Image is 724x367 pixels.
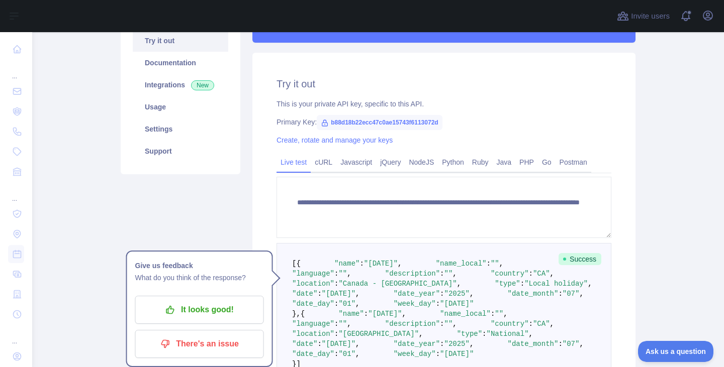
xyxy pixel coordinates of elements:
[133,140,228,162] a: Support
[133,30,228,52] a: Try it out
[495,310,503,318] span: ""
[524,280,588,288] span: "Local holiday"
[444,320,452,328] span: ""
[338,350,355,358] span: "01"
[338,310,364,318] span: "name"
[355,300,359,308] span: ,
[292,270,334,278] span: "language"
[491,270,529,278] span: "country"
[133,118,228,140] a: Settings
[470,340,474,348] span: ,
[394,300,436,308] span: "week_day"
[440,270,444,278] span: :
[338,270,347,278] span: ""
[405,154,438,170] a: NodeJS
[491,260,499,268] span: ""
[334,330,338,338] span: :
[457,280,461,288] span: ,
[440,290,444,298] span: :
[563,340,580,348] span: "07"
[376,154,405,170] a: jQuery
[468,154,493,170] a: Ruby
[436,260,487,268] span: "name_local"
[440,320,444,328] span: :
[355,350,359,358] span: ,
[520,280,524,288] span: :
[487,330,529,338] span: "National"
[334,300,338,308] span: :
[508,340,559,348] span: "date_month"
[491,320,529,328] span: "country"
[493,154,516,170] a: Java
[133,96,228,118] a: Usage
[499,260,503,268] span: ,
[338,300,355,308] span: "01"
[334,320,338,328] span: :
[355,290,359,298] span: ,
[444,340,470,348] span: "2025"
[438,154,468,170] a: Python
[334,350,338,358] span: :
[292,330,334,338] span: "location"
[334,260,359,268] span: "name"
[347,320,351,328] span: ,
[638,341,714,362] iframe: Toggle Customer Support
[538,154,556,170] a: Go
[292,320,334,328] span: "language"
[436,350,440,358] span: :
[292,310,301,318] span: },
[8,183,24,203] div: ...
[311,154,336,170] a: cURL
[292,280,334,288] span: "location"
[322,290,355,298] span: "[DATE]"
[292,300,334,308] span: "date_day"
[143,335,256,352] p: There's an issue
[317,340,321,348] span: :
[334,280,338,288] span: :
[487,260,491,268] span: :
[440,300,474,308] span: "[DATE]"
[133,52,228,74] a: Documentation
[322,340,355,348] span: "[DATE]"
[394,290,440,298] span: "date_year"
[296,260,300,268] span: {
[436,300,440,308] span: :
[317,290,321,298] span: :
[529,270,533,278] span: :
[579,290,583,298] span: ,
[277,77,611,91] h2: Try it out
[444,270,452,278] span: ""
[191,80,214,90] span: New
[452,270,457,278] span: ,
[558,290,562,298] span: :
[550,320,554,328] span: ,
[457,330,482,338] span: "type"
[133,74,228,96] a: Integrations New
[334,270,338,278] span: :
[338,330,419,338] span: "[GEOGRAPHIC_DATA]"
[292,340,317,348] span: "date"
[364,310,368,318] span: :
[277,99,611,109] div: This is your private API key, specific to this API.
[364,260,398,268] span: "[DATE]"
[359,260,364,268] span: :
[317,115,442,130] span: b88d18b22ecc47c0ae15743f6113072d
[143,301,256,318] p: It looks good!
[440,350,474,358] span: "[DATE]"
[135,260,264,272] h1: Give us feedback
[398,260,402,268] span: ,
[558,340,562,348] span: :
[394,340,440,348] span: "date_year"
[440,340,444,348] span: :
[336,154,376,170] a: Javascript
[419,330,423,338] span: ,
[440,310,491,318] span: "name_local"
[338,280,457,288] span: "Canada - [GEOGRAPHIC_DATA]"
[550,270,554,278] span: ,
[338,320,347,328] span: ""
[631,11,670,22] span: Invite users
[588,280,592,288] span: ,
[529,330,533,338] span: ,
[529,320,533,328] span: :
[482,330,486,338] span: :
